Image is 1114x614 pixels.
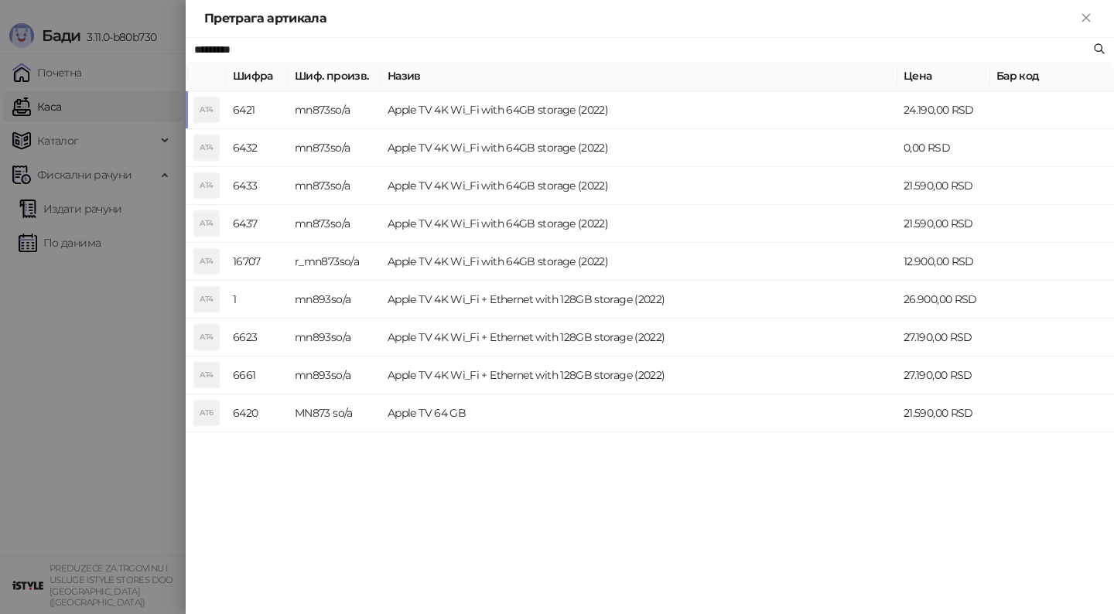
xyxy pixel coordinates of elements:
td: 21.590,00 RSD [897,205,990,243]
td: 6623 [227,319,289,356]
td: 27.190,00 RSD [897,356,990,394]
td: Apple TV 4K Wi_Fi with 64GB storage (2022) [381,91,897,129]
td: 0,00 RSD [897,129,990,167]
div: AT4 [194,135,219,160]
td: 6421 [227,91,289,129]
th: Бар код [990,61,1114,91]
td: mn893so/a [289,356,381,394]
div: AT4 [194,363,219,387]
td: 12.900,00 RSD [897,243,990,281]
td: 1 [227,281,289,319]
div: AT6 [194,401,219,425]
td: 16707 [227,243,289,281]
td: Apple TV 4K Wi_Fi with 64GB storage (2022) [381,129,897,167]
td: mn873so/a [289,91,381,129]
td: mn873so/a [289,129,381,167]
td: mn873so/a [289,167,381,205]
div: AT4 [194,287,219,312]
div: AT4 [194,211,219,236]
div: AT4 [194,173,219,198]
th: Шифра [227,61,289,91]
td: Apple TV 4K Wi_Fi + Ethernet with 128GB storage (2022) [381,356,897,394]
td: 6433 [227,167,289,205]
div: Претрага артикала [204,9,1077,28]
td: r_mn873so/a [289,243,381,281]
td: mn893so/a [289,281,381,319]
td: 6437 [227,205,289,243]
div: AT4 [194,249,219,274]
td: 21.590,00 RSD [897,167,990,205]
td: mn893so/a [289,319,381,356]
th: Назив [381,61,897,91]
td: 26.900,00 RSD [897,281,990,319]
td: MN873 so/a [289,394,381,432]
div: AT4 [194,325,219,350]
td: 27.190,00 RSD [897,319,990,356]
td: 6420 [227,394,289,432]
td: 6661 [227,356,289,394]
th: Шиф. произв. [289,61,381,91]
td: Apple TV 4K Wi_Fi with 64GB storage (2022) [381,243,897,281]
td: 24.190,00 RSD [897,91,990,129]
td: Apple TV 4K Wi_Fi + Ethernet with 128GB storage (2022) [381,319,897,356]
td: mn873so/a [289,205,381,243]
td: Apple TV 4K Wi_Fi + Ethernet with 128GB storage (2022) [381,281,897,319]
td: Apple TV 4K Wi_Fi with 64GB storage (2022) [381,205,897,243]
td: 21.590,00 RSD [897,394,990,432]
div: AT4 [194,97,219,122]
td: 6432 [227,129,289,167]
th: Цена [897,61,990,91]
td: Apple TV 4K Wi_Fi with 64GB storage (2022) [381,167,897,205]
button: Close [1077,9,1095,28]
td: Apple TV 64 GB [381,394,897,432]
